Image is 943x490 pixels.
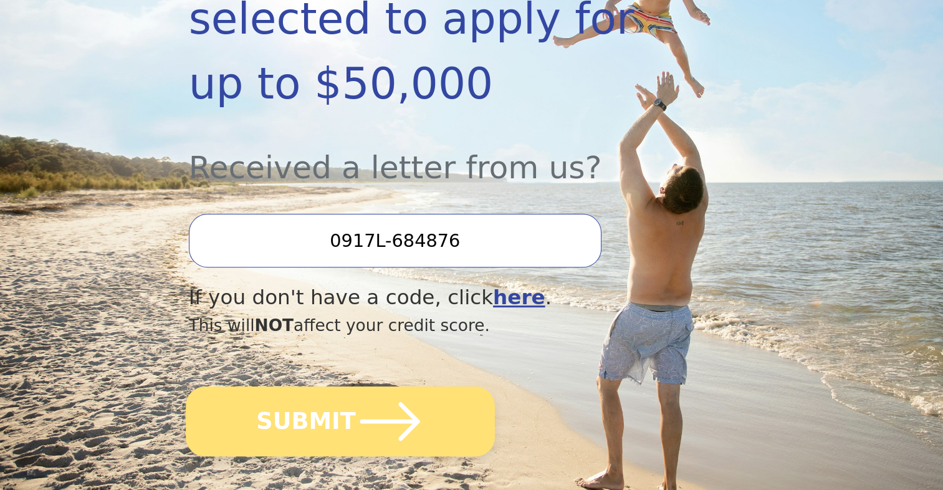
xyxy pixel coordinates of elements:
div: This will affect your credit score. [189,313,670,338]
input: Enter your Offer Code: [189,214,601,267]
div: If you don't have a code, click . [189,282,670,313]
div: Received a letter from us? [189,116,670,191]
span: NOT [255,315,294,335]
button: SUBMIT [186,387,495,456]
a: here [493,286,545,309]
